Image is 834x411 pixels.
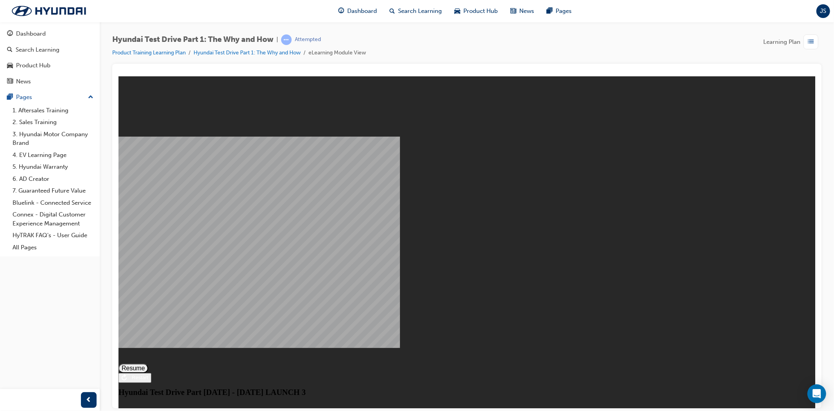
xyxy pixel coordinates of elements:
[3,58,97,73] a: Product Hub
[112,35,273,44] span: Hyundai Test Drive Part 1: The Why and How
[541,3,578,19] a: pages-iconPages
[3,43,97,57] a: Search Learning
[295,36,321,43] div: Attempted
[9,229,97,242] a: HyTRAK FAQ's - User Guide
[86,395,92,405] span: prev-icon
[276,35,278,44] span: |
[112,49,186,56] a: Product Training Learning Plan
[16,77,31,86] div: News
[763,34,821,49] button: Learning Plan
[9,209,97,229] a: Connex - Digital Customer Experience Management
[9,149,97,161] a: 4. EV Learning Page
[464,7,498,16] span: Product Hub
[7,31,13,38] span: guage-icon
[9,242,97,254] a: All Pages
[3,90,97,105] button: Pages
[7,94,13,101] span: pages-icon
[332,3,384,19] a: guage-iconDashboard
[348,7,377,16] span: Dashboard
[7,62,13,69] span: car-icon
[9,161,97,173] a: 5. Hyundai Warranty
[556,7,572,16] span: Pages
[9,173,97,185] a: 6. AD Creator
[763,38,800,47] span: Learning Plan
[16,93,32,102] div: Pages
[807,384,826,403] div: Open Intercom Messenger
[7,78,13,85] span: news-icon
[4,3,94,19] img: Trak
[9,105,97,117] a: 1. Aftersales Training
[7,47,13,54] span: search-icon
[511,6,517,16] span: news-icon
[808,37,814,47] span: list-icon
[339,6,344,16] span: guage-icon
[3,25,97,90] button: DashboardSearch LearningProduct HubNews
[9,128,97,149] a: 3. Hyundai Motor Company Brand
[816,4,830,18] button: JS
[520,7,534,16] span: News
[308,49,366,58] li: eLearning Module View
[3,27,97,41] a: Dashboard
[448,3,504,19] a: car-iconProduct Hub
[820,7,827,16] span: JS
[504,3,541,19] a: news-iconNews
[16,45,59,54] div: Search Learning
[281,34,292,45] span: learningRecordVerb_ATTEMPT-icon
[398,7,442,16] span: Search Learning
[88,92,93,103] span: up-icon
[9,197,97,209] a: Bluelink - Connected Service
[9,116,97,128] a: 2. Sales Training
[384,3,448,19] a: search-iconSearch Learning
[16,61,50,70] div: Product Hub
[194,49,301,56] a: Hyundai Test Drive Part 1: The Why and How
[16,29,46,38] div: Dashboard
[9,185,97,197] a: 7. Guaranteed Future Value
[3,74,97,89] a: News
[547,6,553,16] span: pages-icon
[390,6,395,16] span: search-icon
[455,6,461,16] span: car-icon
